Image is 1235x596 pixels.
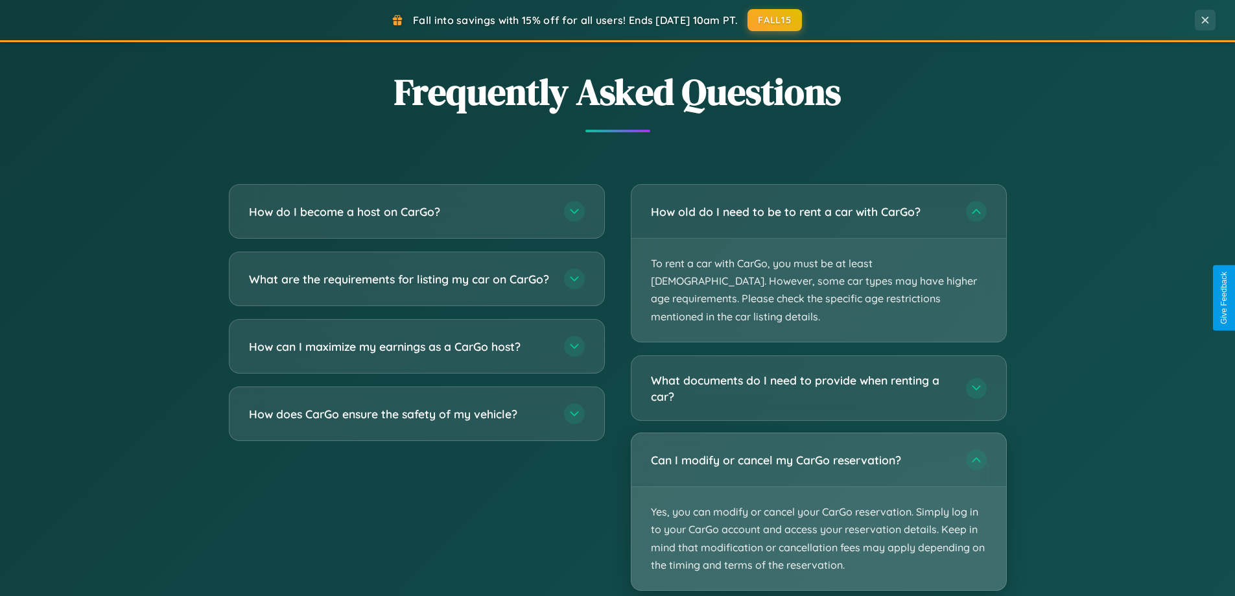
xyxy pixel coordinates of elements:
h3: How do I become a host on CarGo? [249,204,551,220]
h2: Frequently Asked Questions [229,67,1007,117]
div: Give Feedback [1219,272,1229,324]
h3: How old do I need to be to rent a car with CarGo? [651,204,953,220]
h3: How does CarGo ensure the safety of my vehicle? [249,406,551,422]
span: Fall into savings with 15% off for all users! Ends [DATE] 10am PT. [413,14,738,27]
h3: What are the requirements for listing my car on CarGo? [249,271,551,287]
h3: How can I maximize my earnings as a CarGo host? [249,339,551,355]
button: FALL15 [747,9,802,31]
p: Yes, you can modify or cancel your CarGo reservation. Simply log in to your CarGo account and acc... [631,487,1006,590]
p: To rent a car with CarGo, you must be at least [DEMOGRAPHIC_DATA]. However, some car types may ha... [631,239,1006,342]
h3: What documents do I need to provide when renting a car? [651,372,953,404]
h3: Can I modify or cancel my CarGo reservation? [651,452,953,468]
